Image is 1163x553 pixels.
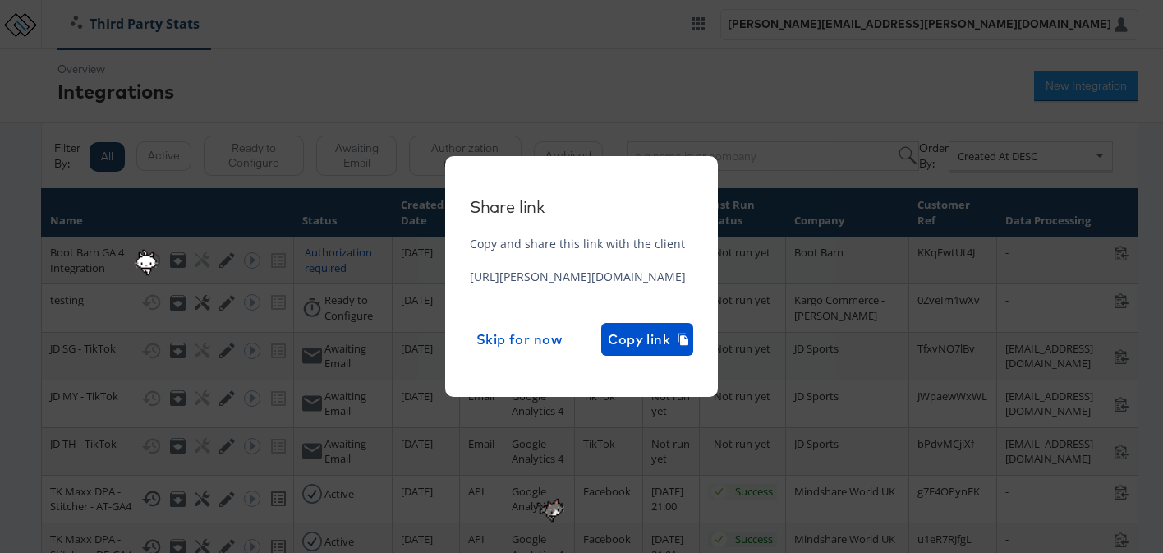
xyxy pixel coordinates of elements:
[470,197,694,217] div: Share link
[608,328,687,351] span: Copy link
[531,490,572,531] img: V964hmSAvegAAAABJRU5ErkJggg==
[470,323,569,356] button: Skip for now
[601,323,693,356] button: Copy link
[470,236,694,356] div: Copy and share this link with the client [URL][PERSON_NAME][DOMAIN_NAME]
[476,328,563,351] span: Skip for now
[126,243,167,284] img: xdCGF1zDlXLFStgBSAYGvjugqAG5X6AM88Bs6GNL7WhGgDSkgjtnYUaUhh5bT20+kRKcA3IJDSpjXJ03VNAJ+acHMA3hNpQ0p...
